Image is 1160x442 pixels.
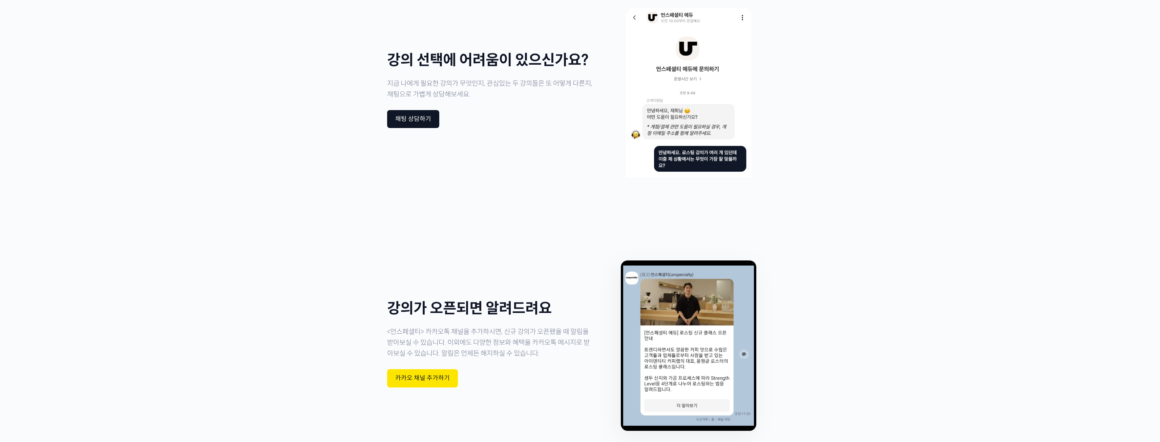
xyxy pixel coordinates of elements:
span: 홈 [21,225,25,230]
p: 지금 나에게 필요한 강의가 무엇인지, 관심있는 두 강의들은 또 어떻게 다른지, 채팅으로 가볍게 상담해보세요. [387,78,594,100]
h1: 강의 선택에 어려움이 있으신가요? [387,52,594,68]
span: 설정 [105,225,113,230]
div: 채팅 상담하기 [395,115,431,123]
h1: 강의가 오픈되면 알려드려요 [387,300,594,316]
a: 대화 [45,215,87,232]
div: 카카오 채널 추가하기 [395,375,450,382]
a: 홈 [2,215,45,232]
p: <언스페셜티> 카카오톡 채널을 추가하시면, 신규 강의가 오픈됐을 때 알림을 받아보실 수 있습니다. 이외에도 다양한 정보와 혜택을 카카오톡 메시지로 받아보실 수 있습니다. 알림... [387,327,594,359]
span: 대화 [62,225,70,231]
a: 설정 [87,215,130,232]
